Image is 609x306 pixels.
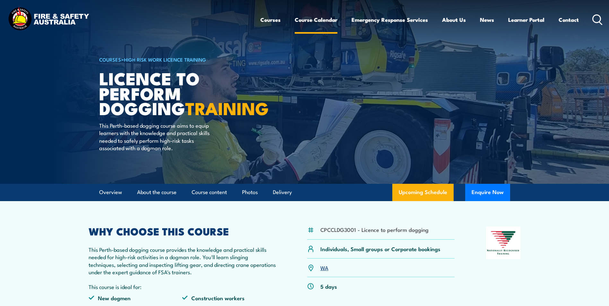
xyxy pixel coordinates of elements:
a: Course Calendar [295,11,337,28]
p: 5 days [320,283,337,290]
a: Course content [192,184,227,201]
a: Upcoming Schedule [392,184,454,201]
li: CPCCLDG3001 - Licence to perform dogging [320,226,429,233]
li: Construction workers [182,294,276,302]
a: COURSES [99,56,121,63]
h2: WHY CHOOSE THIS COURSE [89,226,276,235]
a: High Risk Work Licence Training [124,56,206,63]
p: This Perth-based dogging course provides the knowledge and practical skills needed for high-risk ... [89,246,276,276]
h6: > [99,55,258,63]
a: Contact [559,11,579,28]
a: Emergency Response Services [352,11,428,28]
li: New dogmen [89,294,182,302]
a: Overview [99,184,122,201]
a: About Us [442,11,466,28]
strong: TRAINING [185,94,269,121]
a: WA [320,264,328,271]
button: Enquire Now [465,184,510,201]
h1: Licence to Perform Dogging [99,71,258,115]
p: This course is ideal for: [89,283,276,290]
a: Courses [260,11,281,28]
a: News [480,11,494,28]
img: Nationally Recognised Training logo. [486,226,521,259]
a: Learner Portal [508,11,544,28]
a: About the course [137,184,177,201]
a: Delivery [273,184,292,201]
p: Individuals, Small groups or Corporate bookings [320,245,440,252]
a: Photos [242,184,258,201]
p: This Perth-based dogging course aims to equip learners with the knowledge and practical skills ne... [99,122,216,152]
